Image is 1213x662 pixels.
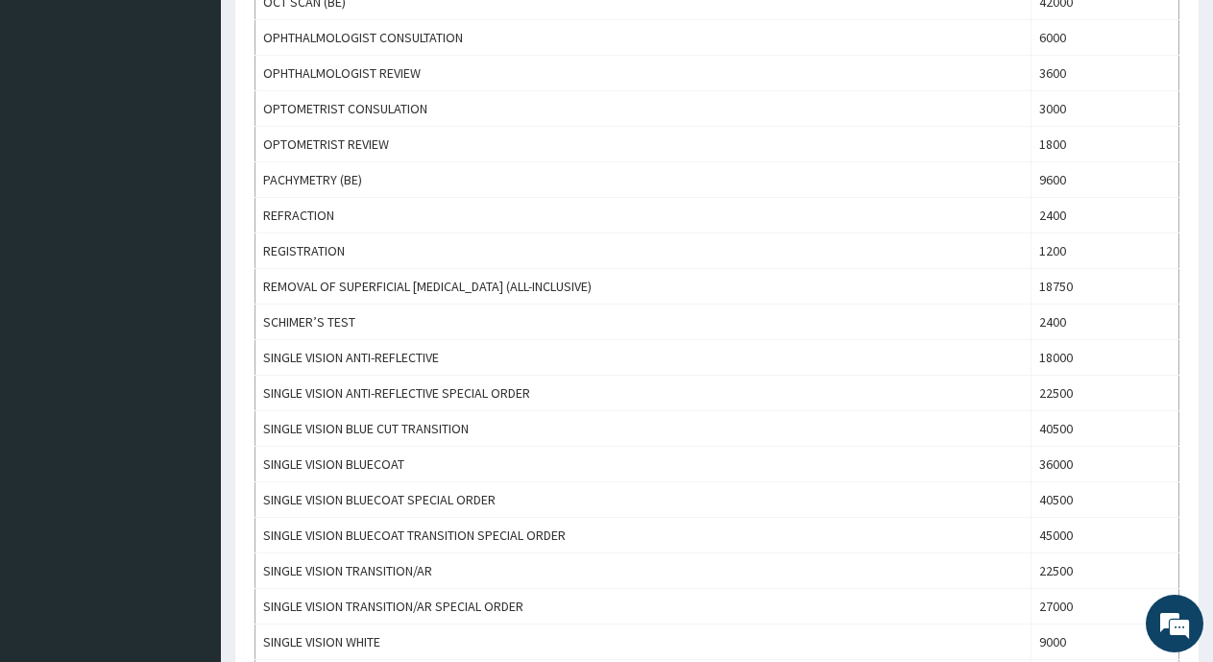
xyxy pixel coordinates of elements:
[255,305,1031,340] td: SCHIMER’S TEST
[255,518,1031,553] td: SINGLE VISION BLUECOAT TRANSITION SPECIAL ORDER
[10,451,366,518] textarea: Type your message and hit 'Enter'
[1031,162,1179,198] td: 9600
[255,233,1031,269] td: REGISTRATION
[1031,91,1179,127] td: 3000
[255,411,1031,447] td: SINGLE VISION BLUE CUT TRANSITION
[1031,553,1179,589] td: 22500
[255,91,1031,127] td: OPTOMETRIST CONSULATION
[1031,589,1179,625] td: 27000
[1031,127,1179,162] td: 1800
[1031,411,1179,447] td: 40500
[255,269,1031,305] td: REMOVAL OF SUPERFICIAL [MEDICAL_DATA] (ALL-INCLUSIVE)
[1031,20,1179,56] td: 6000
[100,108,323,133] div: Chat with us now
[1031,625,1179,660] td: 9000
[36,96,78,144] img: d_794563401_company_1708531726252_794563401
[1031,376,1179,411] td: 22500
[255,198,1031,233] td: REFRACTION
[255,127,1031,162] td: OPTOMETRIST REVIEW
[255,589,1031,625] td: SINGLE VISION TRANSITION/AR SPECIAL ORDER
[1031,56,1179,91] td: 3600
[1031,305,1179,340] td: 2400
[1031,518,1179,553] td: 45000
[255,56,1031,91] td: OPHTHALMOLOGIST REVIEW
[1031,269,1179,305] td: 18750
[1031,233,1179,269] td: 1200
[255,376,1031,411] td: SINGLE VISION ANTI-REFLECTIVE SPECIAL ORDER
[255,625,1031,660] td: SINGLE VISION WHITE
[255,482,1031,518] td: SINGLE VISION BLUECOAT SPECIAL ORDER
[111,205,265,399] span: We're online!
[255,162,1031,198] td: PACHYMETRY (BE)
[1031,482,1179,518] td: 40500
[255,553,1031,589] td: SINGLE VISION TRANSITION/AR
[255,20,1031,56] td: OPHTHALMOLOGIST CONSULTATION
[1031,340,1179,376] td: 18000
[255,447,1031,482] td: SINGLE VISION BLUECOAT
[315,10,361,56] div: Minimize live chat window
[1031,198,1179,233] td: 2400
[1031,447,1179,482] td: 36000
[255,340,1031,376] td: SINGLE VISION ANTI-REFLECTIVE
